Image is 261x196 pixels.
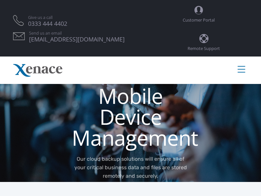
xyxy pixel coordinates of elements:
h1: Mobile Device Management [72,86,189,148]
span: Give us a call [28,15,67,20]
p: Our cloud backup solutions will ensure all of your critical business data and files are stored re... [72,155,189,180]
span: Send us an email [29,31,125,35]
a: Remote Support [188,28,220,57]
span: [EMAIL_ADDRESS][DOMAIN_NAME] [29,37,125,41]
span: 0333 444 4402 [28,22,67,26]
img: Xenace [13,64,62,77]
a: Give us a call 0333 444 4402 [28,15,67,26]
a: Send us an email [EMAIL_ADDRESS][DOMAIN_NAME] [29,31,125,41]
